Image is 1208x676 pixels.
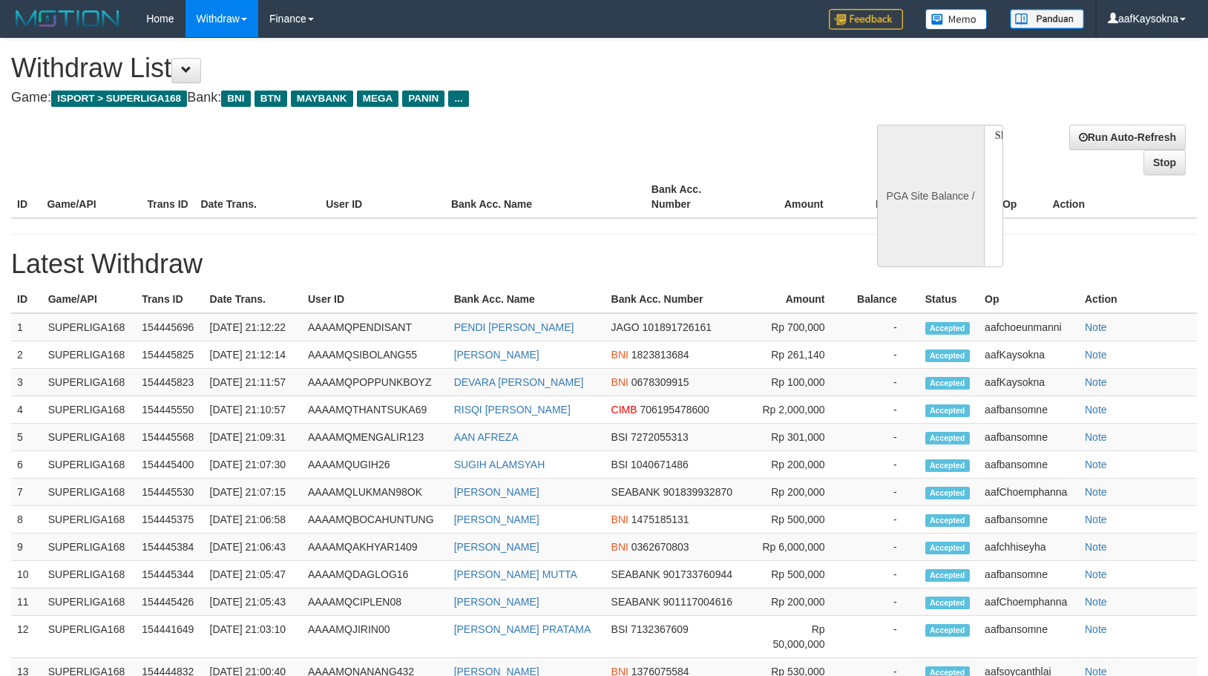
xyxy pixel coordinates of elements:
span: 7132367609 [631,623,689,635]
a: Note [1085,321,1107,333]
span: BSI [611,459,628,470]
span: Accepted [925,459,970,472]
td: [DATE] 21:07:15 [204,479,302,506]
td: SUPERLIGA168 [42,369,137,396]
td: Rp 200,000 [756,451,847,479]
td: Rp 100,000 [756,369,847,396]
a: Note [1085,349,1107,361]
td: 4 [11,396,42,424]
div: PGA Site Balance / [877,125,984,267]
td: 2 [11,341,42,369]
td: SUPERLIGA168 [42,396,137,424]
th: Game/API [41,176,141,218]
span: BNI [611,376,628,388]
a: [PERSON_NAME] [454,486,539,498]
td: AAAAMQMENGALIR123 [302,424,448,451]
span: BSI [611,623,628,635]
td: [DATE] 21:03:10 [204,616,302,658]
td: 154445384 [136,534,203,561]
a: [PERSON_NAME] [454,349,539,361]
td: SUPERLIGA168 [42,479,137,506]
a: AAN AFREZA [454,431,519,443]
th: Game/API [42,286,137,313]
td: - [847,479,919,506]
span: Accepted [925,432,970,444]
td: [DATE] 21:05:47 [204,561,302,588]
td: - [847,313,919,341]
a: [PERSON_NAME] [454,513,539,525]
span: ... [448,91,468,107]
td: Rp 6,000,000 [756,534,847,561]
span: ISPORT > SUPERLIGA168 [51,91,187,107]
th: Trans ID [141,176,194,218]
span: Accepted [925,514,970,527]
span: 1823813684 [631,349,689,361]
td: AAAAMQUGIH26 [302,451,448,479]
td: AAAAMQTHANTSUKA69 [302,396,448,424]
span: 901117004616 [663,596,732,608]
td: 6 [11,451,42,479]
span: SEABANK [611,596,660,608]
td: - [847,451,919,479]
span: 1040671486 [631,459,689,470]
span: MEGA [357,91,399,107]
td: [DATE] 21:12:22 [204,313,302,341]
td: Rp 50,000,000 [756,616,847,658]
td: 7 [11,479,42,506]
td: [DATE] 21:07:30 [204,451,302,479]
td: aafKaysokna [979,341,1079,369]
span: 0678309915 [631,376,689,388]
td: SUPERLIGA168 [42,588,137,616]
td: aafchoeunmanni [979,313,1079,341]
span: BNI [611,541,628,553]
td: 154445568 [136,424,203,451]
a: Note [1085,404,1107,416]
th: Action [1046,176,1197,218]
td: SUPERLIGA168 [42,616,137,658]
th: Op [979,286,1079,313]
td: aafKaysokna [979,369,1079,396]
td: - [847,424,919,451]
span: Accepted [925,377,970,390]
span: BTN [255,91,287,107]
img: Feedback.jpg [829,9,903,30]
span: MAYBANK [291,91,353,107]
span: Accepted [925,542,970,554]
th: Balance [846,176,938,218]
td: 154445550 [136,396,203,424]
td: aafbansomne [979,424,1079,451]
img: Button%20Memo.svg [925,9,988,30]
th: User ID [302,286,448,313]
th: Action [1079,286,1197,313]
td: 12 [11,616,42,658]
td: SUPERLIGA168 [42,424,137,451]
td: [DATE] 21:09:31 [204,424,302,451]
th: Balance [847,286,919,313]
td: aafbansomne [979,506,1079,534]
td: - [847,534,919,561]
span: Accepted [925,350,970,362]
td: aafChoemphanna [979,588,1079,616]
span: BNI [221,91,250,107]
td: 154445426 [136,588,203,616]
span: Accepted [925,597,970,609]
td: 154445400 [136,451,203,479]
span: BNI [611,349,628,361]
span: 901839932870 [663,486,732,498]
td: Rp 700,000 [756,313,847,341]
td: Rp 301,000 [756,424,847,451]
span: 7272055313 [631,431,689,443]
td: SUPERLIGA168 [42,561,137,588]
td: - [847,506,919,534]
a: Note [1085,541,1107,553]
span: JAGO [611,321,640,333]
a: [PERSON_NAME] [454,596,539,608]
td: SUPERLIGA168 [42,506,137,534]
th: Status [919,286,979,313]
span: BNI [611,513,628,525]
a: Note [1085,459,1107,470]
span: Accepted [925,404,970,417]
a: Note [1085,431,1107,443]
td: - [847,616,919,658]
span: PANIN [402,91,444,107]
